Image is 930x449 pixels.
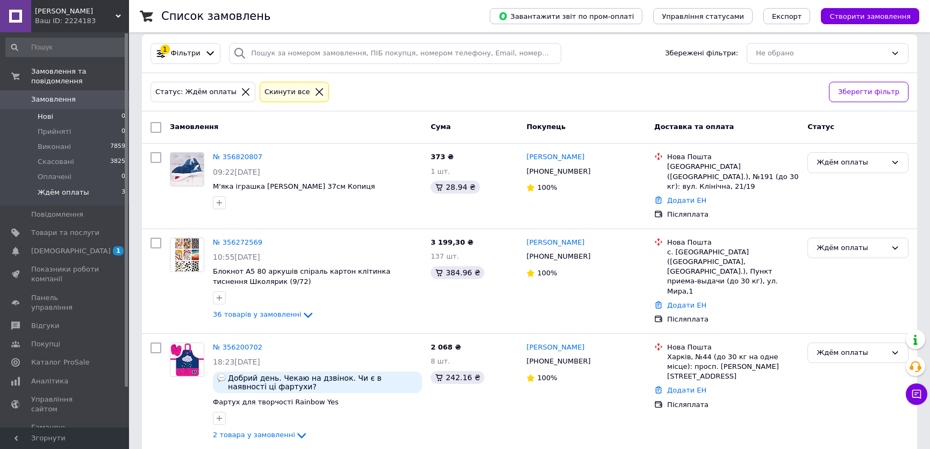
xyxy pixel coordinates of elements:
span: Зберегти фільтр [838,87,899,98]
div: Ваш ID: 2224183 [35,16,129,26]
div: Нова Пошта [667,152,799,162]
div: с. [GEOGRAPHIC_DATA] ([GEOGRAPHIC_DATA], [GEOGRAPHIC_DATA].), Пункт приема-выдачи (до 30 кг), ул.... [667,247,799,296]
span: 8 шт. [431,357,450,365]
span: Управління статусами [662,12,744,20]
span: 137 шт. [431,252,459,260]
a: Фартух для творчості Rainbow Yes [213,398,339,406]
span: Добрий день. Чекаю на дзвінок. Чи є в наявності ці фартухи? [228,374,418,391]
span: Покупець [526,123,566,131]
a: [PERSON_NAME] [526,343,584,353]
span: 2 068 ₴ [431,343,461,351]
div: 384.96 ₴ [431,266,484,279]
span: 100% [537,183,557,191]
div: Ждём оплаты [817,347,886,359]
a: № 356272569 [213,238,262,246]
img: :speech_balloon: [217,374,226,382]
span: Фільтри [171,48,201,59]
a: 36 товарів у замовленні [213,310,314,318]
div: Післяплата [667,210,799,219]
img: Фото товару [175,238,199,272]
span: Аналітика [31,376,68,386]
div: Ждём оплаты [817,157,886,168]
div: Нова Пошта [667,343,799,352]
span: Доставка та оплата [654,123,734,131]
span: Відгуки [31,321,59,331]
span: Замовлення [31,95,76,104]
span: Завантажити звіт по пром-оплаті [498,11,634,21]
span: Оплачені [38,172,71,182]
span: 0 [121,127,125,137]
span: Створити замовлення [829,12,911,20]
span: 100% [537,269,557,277]
a: Додати ЕН [667,301,706,309]
button: Зберегти фільтр [829,82,908,103]
div: 28.94 ₴ [431,181,480,194]
button: Створити замовлення [821,8,919,24]
input: Пошук за номером замовлення, ПІБ покупця, номером телефону, Email, номером накладної [229,43,561,64]
div: Cкинути все [262,87,312,98]
span: Експорт [772,12,802,20]
div: Статус: Ждём оплаты [153,87,239,98]
img: Фото товару [170,153,204,186]
span: 1 шт. [431,167,450,175]
span: 3 [121,188,125,197]
div: [PHONE_NUMBER] [524,250,592,263]
div: Післяплата [667,315,799,324]
span: Нові [38,112,53,122]
a: Фото товару [170,238,204,272]
h1: Список замовлень [161,10,270,23]
button: Експорт [763,8,811,24]
span: Cума [431,123,450,131]
div: Нова Пошта [667,238,799,247]
span: Управління сайтом [31,395,99,414]
button: Чат з покупцем [906,383,927,405]
div: Не обрано [756,48,886,59]
span: Показники роботи компанії [31,265,99,284]
span: 10:55[DATE] [213,253,260,261]
span: Збережені фільтри: [665,48,738,59]
input: Пошук [5,38,126,57]
a: М'яка іграшка [PERSON_NAME] 37см Копиця [213,182,375,190]
div: Післяплата [667,400,799,410]
span: Покупці [31,339,60,349]
a: № 356200702 [213,343,262,351]
span: 0 [121,112,125,122]
div: 242.16 ₴ [431,371,484,384]
span: Повідомлення [31,210,83,219]
span: Гаманець компанії [31,423,99,442]
div: [GEOGRAPHIC_DATA] ([GEOGRAPHIC_DATA].), №191 (до 30 кг): вул. Клінічна, 21/19 [667,162,799,191]
a: Фото товару [170,152,204,187]
span: Каталог ProSale [31,358,89,367]
span: 18:23[DATE] [213,358,260,366]
span: 3825 [110,157,125,167]
span: Ждём оплаты [38,188,89,197]
span: 373 ₴ [431,153,454,161]
span: 7859 [110,142,125,152]
span: 3 199,30 ₴ [431,238,473,246]
span: 09:22[DATE] [213,168,260,176]
a: [PERSON_NAME] [526,152,584,162]
a: [PERSON_NAME] [526,238,584,248]
a: № 356820807 [213,153,262,161]
button: Завантажити звіт по пром-оплаті [490,8,642,24]
span: Прийняті [38,127,71,137]
a: 2 товара у замовленні [213,431,308,439]
div: Харків, №44 (до 30 кг на одне місце): просп. [PERSON_NAME][STREET_ADDRESS] [667,352,799,382]
div: Ждём оплаты [817,243,886,254]
span: 0 [121,172,125,182]
div: [PHONE_NUMBER] [524,165,592,179]
span: Замовлення та повідомлення [31,67,129,86]
span: Скасовані [38,157,74,167]
a: Додати ЕН [667,196,706,204]
a: Блокнот А5 80 аркушів спiраль картон клітинка тиснення Школярик (9/72) [213,267,390,286]
div: 1 [160,45,170,54]
span: Замовлення [170,123,218,131]
span: Виконані [38,142,71,152]
a: Фото товару [170,343,204,377]
span: 1 [113,246,124,255]
span: [DEMOGRAPHIC_DATA] [31,246,111,256]
button: Управління статусами [653,8,753,24]
span: Товари та послуги [31,228,99,238]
